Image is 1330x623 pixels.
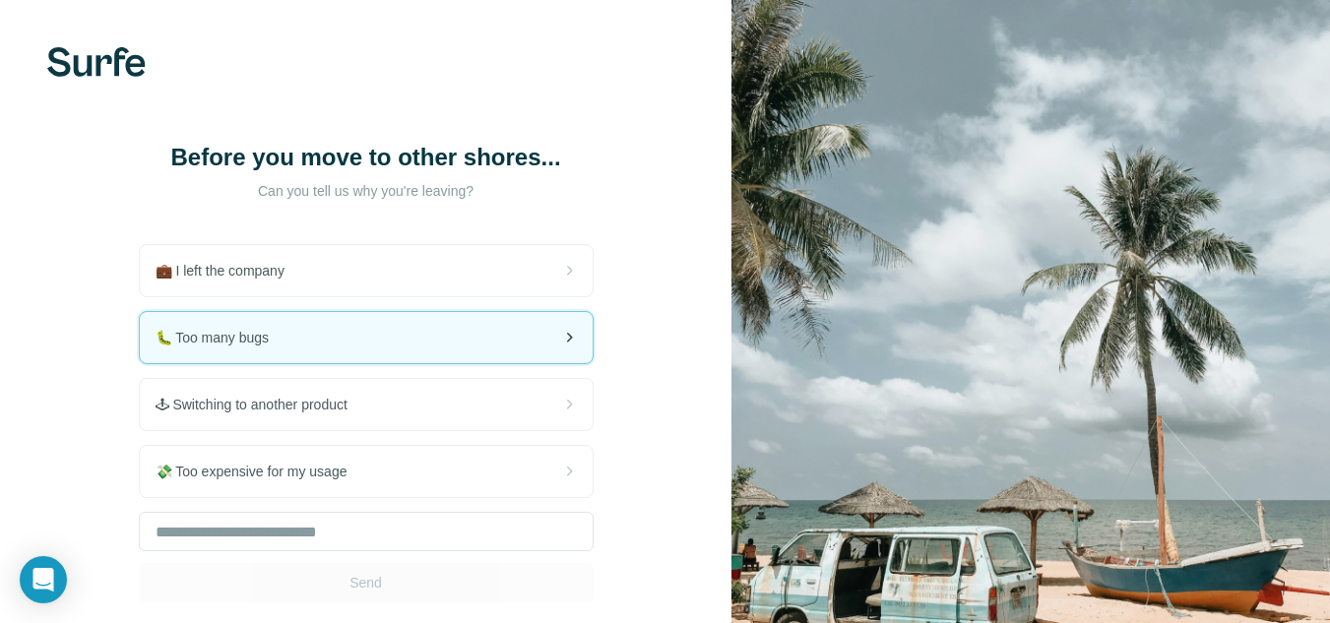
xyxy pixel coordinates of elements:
h1: Before you move to other shores... [169,142,563,173]
span: 💸 Too expensive for my usage [156,462,363,481]
span: 🐛 Too many bugs [156,328,285,347]
span: 🕹 Switching to another product [156,395,363,414]
img: Surfe's logo [47,47,146,77]
p: Can you tell us why you're leaving? [169,181,563,201]
span: 💼 I left the company [156,261,300,280]
div: Open Intercom Messenger [20,556,67,603]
